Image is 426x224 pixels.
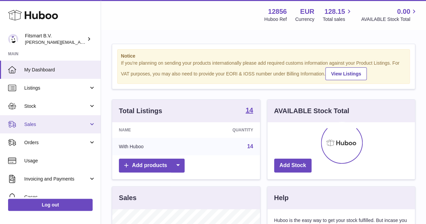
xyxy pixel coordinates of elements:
[119,106,162,116] h3: Total Listings
[24,176,89,182] span: Invoicing and Payments
[24,158,96,164] span: Usage
[245,107,253,115] a: 14
[245,107,253,114] strong: 14
[25,39,135,45] span: [PERSON_NAME][EMAIL_ADDRESS][DOMAIN_NAME]
[397,7,410,16] span: 0.00
[274,106,349,116] h3: AVAILABLE Stock Total
[24,67,96,73] span: My Dashboard
[121,60,406,80] div: If you're planning on sending your products internationally please add required customs informati...
[24,121,89,128] span: Sales
[112,122,190,138] th: Name
[274,193,289,202] h3: Help
[361,16,418,23] span: AVAILABLE Stock Total
[324,7,345,16] span: 128.15
[325,67,367,80] a: View Listings
[121,53,406,59] strong: Notice
[268,7,287,16] strong: 12856
[112,138,190,155] td: With Huboo
[295,16,315,23] div: Currency
[8,34,18,44] img: jonathan@leaderoo.com
[24,85,89,91] span: Listings
[361,7,418,23] a: 0.00 AVAILABLE Stock Total
[264,16,287,23] div: Huboo Ref
[190,122,260,138] th: Quantity
[24,139,89,146] span: Orders
[247,143,253,149] a: 14
[323,7,353,23] a: 128.15 Total sales
[119,159,185,172] a: Add products
[8,199,93,211] a: Log out
[300,7,314,16] strong: EUR
[24,103,89,109] span: Stock
[24,194,96,200] span: Cases
[323,16,353,23] span: Total sales
[25,33,86,45] div: Fitsmart B.V.
[274,159,312,172] a: Add Stock
[119,193,136,202] h3: Sales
